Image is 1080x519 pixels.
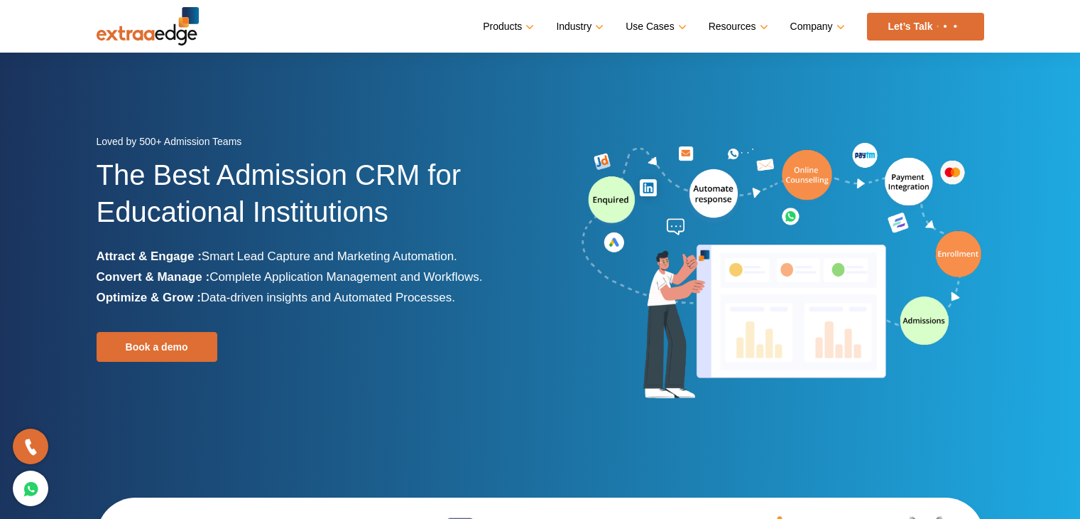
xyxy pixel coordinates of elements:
[97,270,210,284] b: Convert & Manage :
[97,250,202,263] b: Attract & Engage :
[97,332,217,362] a: Book a demo
[709,16,765,37] a: Resources
[483,16,531,37] a: Products
[201,291,455,304] span: Data-driven insights and Automated Processes.
[97,291,201,304] b: Optimize & Grow :
[867,13,984,41] a: Let’s Talk
[209,270,482,284] span: Complete Application Management and Workflows.
[626,16,683,37] a: Use Cases
[556,16,601,37] a: Industry
[97,132,530,156] div: Loved by 500+ Admission Teams
[790,16,842,37] a: Company
[202,250,457,263] span: Smart Lead Capture and Marketing Automation.
[579,139,984,405] img: admission-software-home-page-header
[97,156,530,246] h1: The Best Admission CRM for Educational Institutions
